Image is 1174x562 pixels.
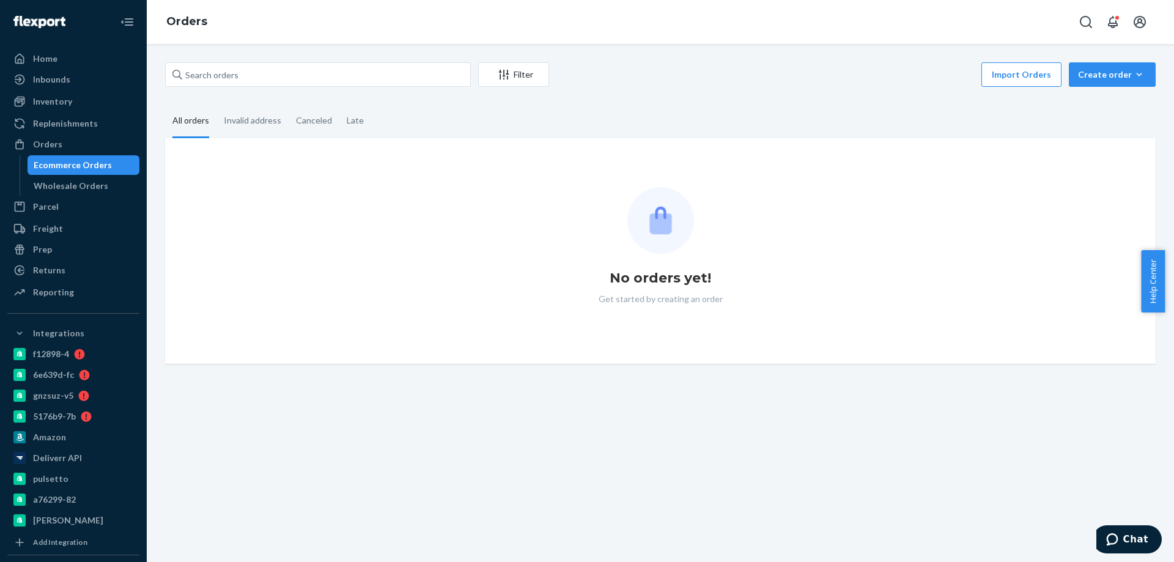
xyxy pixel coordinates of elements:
[33,390,73,402] div: gnzsuz-v5
[7,535,139,550] a: Add Integration
[981,62,1061,87] button: Import Orders
[157,4,217,40] ol: breadcrumbs
[7,427,139,447] a: Amazon
[7,114,139,133] a: Replenishments
[1096,525,1162,556] iframe: Opens a widget where you can chat to one of our agents
[7,197,139,216] a: Parcel
[33,327,84,339] div: Integrations
[7,283,139,302] a: Reporting
[479,68,548,81] div: Filter
[347,105,364,136] div: Late
[1101,10,1125,34] button: Open notifications
[33,243,52,256] div: Prep
[7,92,139,111] a: Inventory
[7,386,139,405] a: gnzsuz-v5
[166,15,207,28] a: Orders
[1069,62,1156,87] button: Create order
[478,62,549,87] button: Filter
[13,16,65,28] img: Flexport logo
[33,514,103,527] div: [PERSON_NAME]
[33,537,87,547] div: Add Integration
[1078,68,1146,81] div: Create order
[627,187,694,254] img: Empty list
[7,261,139,280] a: Returns
[33,95,72,108] div: Inventory
[7,135,139,154] a: Orders
[33,73,70,86] div: Inbounds
[33,473,68,485] div: pulsetto
[7,49,139,68] a: Home
[610,268,711,288] h1: No orders yet!
[34,159,112,171] div: Ecommerce Orders
[7,365,139,385] a: 6e639d-fc
[7,511,139,530] a: [PERSON_NAME]
[7,219,139,238] a: Freight
[296,105,332,136] div: Canceled
[165,62,471,87] input: Search orders
[33,348,69,360] div: f12898-4
[7,344,139,364] a: f12898-4
[7,240,139,259] a: Prep
[33,117,98,130] div: Replenishments
[33,431,66,443] div: Amazon
[224,105,281,136] div: Invalid address
[1074,10,1098,34] button: Open Search Box
[33,286,74,298] div: Reporting
[7,469,139,489] a: pulsetto
[33,369,74,381] div: 6e639d-fc
[7,70,139,89] a: Inbounds
[34,180,108,192] div: Wholesale Orders
[33,264,65,276] div: Returns
[7,324,139,343] button: Integrations
[33,223,63,235] div: Freight
[28,176,140,196] a: Wholesale Orders
[1128,10,1152,34] button: Open account menu
[7,407,139,426] a: 5176b9-7b
[115,10,139,34] button: Close Navigation
[1141,250,1165,312] button: Help Center
[7,490,139,509] a: a76299-82
[33,138,62,150] div: Orders
[33,410,76,423] div: 5176b9-7b
[7,448,139,468] a: Deliverr API
[28,155,140,175] a: Ecommerce Orders
[33,53,57,65] div: Home
[599,293,723,305] p: Get started by creating an order
[33,452,82,464] div: Deliverr API
[33,201,59,213] div: Parcel
[33,494,76,506] div: a76299-82
[172,105,209,138] div: All orders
